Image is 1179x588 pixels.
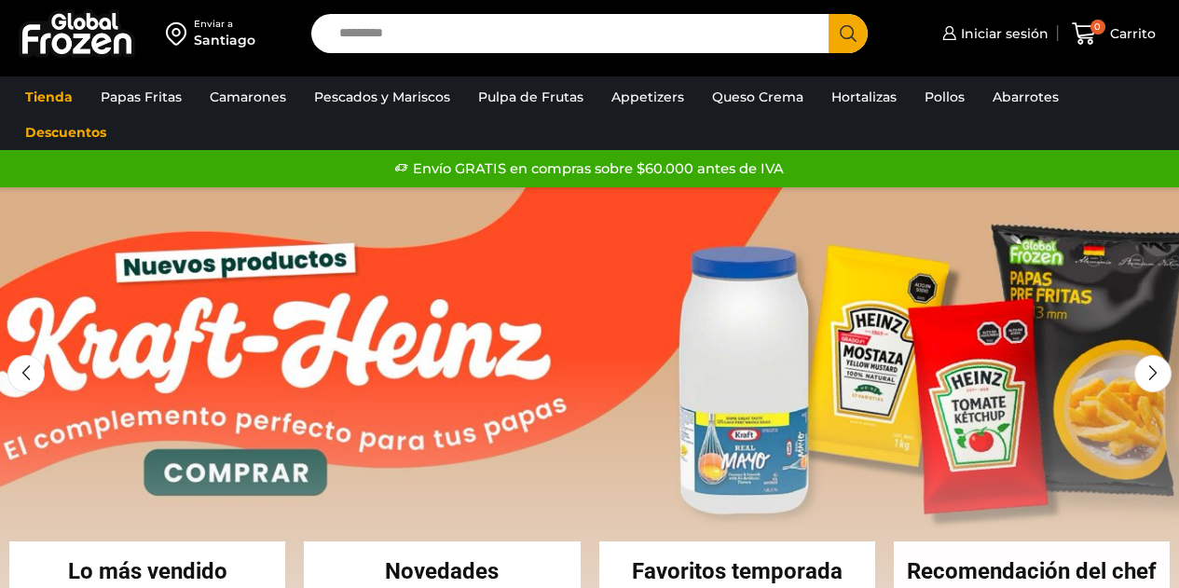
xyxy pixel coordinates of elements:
img: address-field-icon.svg [166,18,194,49]
a: 0 Carrito [1067,12,1160,56]
div: Previous slide [7,355,45,392]
a: Pulpa de Frutas [469,79,593,115]
a: Abarrotes [983,79,1068,115]
a: Queso Crema [703,79,813,115]
div: Enviar a [194,18,255,31]
a: Iniciar sesión [938,15,1049,52]
h2: Recomendación del chef [894,560,1170,582]
span: Iniciar sesión [956,24,1049,43]
a: Appetizers [602,79,693,115]
a: Descuentos [16,115,116,150]
span: 0 [1090,20,1105,34]
a: Pollos [915,79,974,115]
a: Pescados y Mariscos [305,79,459,115]
a: Hortalizas [822,79,906,115]
div: Next slide [1134,355,1172,392]
h2: Novedades [304,560,580,582]
h2: Lo más vendido [9,560,285,582]
a: Papas Fritas [91,79,191,115]
a: Camarones [200,79,295,115]
span: Carrito [1105,24,1156,43]
button: Search button [829,14,868,53]
h2: Favoritos temporada [599,560,875,582]
div: Santiago [194,31,255,49]
a: Tienda [16,79,82,115]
